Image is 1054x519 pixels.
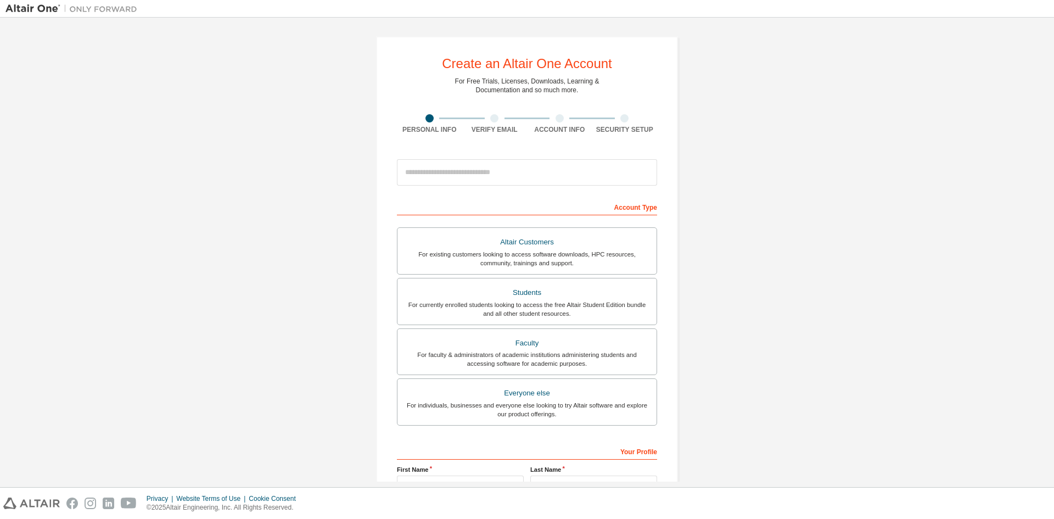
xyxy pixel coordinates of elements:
img: youtube.svg [121,498,137,509]
img: Altair One [5,3,143,14]
div: For existing customers looking to access software downloads, HPC resources, community, trainings ... [404,250,650,267]
div: Personal Info [397,125,462,134]
div: Everyone else [404,386,650,401]
div: Website Terms of Use [176,494,249,503]
div: Privacy [147,494,176,503]
div: Create an Altair One Account [442,57,612,70]
label: Last Name [530,465,657,474]
img: linkedin.svg [103,498,114,509]
div: Altair Customers [404,235,650,250]
label: First Name [397,465,524,474]
div: For faculty & administrators of academic institutions administering students and accessing softwa... [404,350,650,368]
img: altair_logo.svg [3,498,60,509]
img: facebook.svg [66,498,78,509]
div: For currently enrolled students looking to access the free Altair Student Edition bundle and all ... [404,300,650,318]
div: Account Type [397,198,657,215]
div: Students [404,285,650,300]
div: Cookie Consent [249,494,302,503]
div: For individuals, businesses and everyone else looking to try Altair software and explore our prod... [404,401,650,418]
div: Your Profile [397,442,657,460]
div: For Free Trials, Licenses, Downloads, Learning & Documentation and so much more. [455,77,599,94]
div: Account Info [527,125,592,134]
div: Verify Email [462,125,528,134]
p: © 2025 Altair Engineering, Inc. All Rights Reserved. [147,503,302,512]
img: instagram.svg [85,498,96,509]
div: Faculty [404,336,650,351]
div: Security Setup [592,125,658,134]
